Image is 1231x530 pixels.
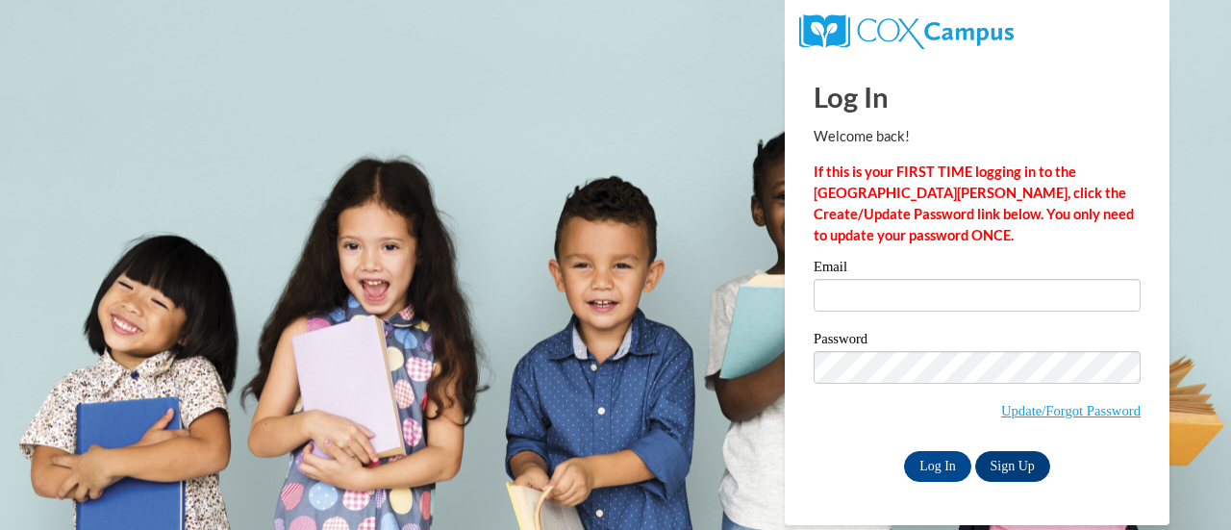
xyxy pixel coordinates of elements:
label: Password [814,332,1141,351]
img: COX Campus [799,14,1014,49]
p: Welcome back! [814,126,1141,147]
label: Email [814,260,1141,279]
strong: If this is your FIRST TIME logging in to the [GEOGRAPHIC_DATA][PERSON_NAME], click the Create/Upd... [814,164,1134,243]
input: Log In [904,451,971,482]
a: Update/Forgot Password [1001,403,1141,418]
h1: Log In [814,77,1141,116]
a: COX Campus [799,22,1014,38]
a: Sign Up [975,451,1050,482]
